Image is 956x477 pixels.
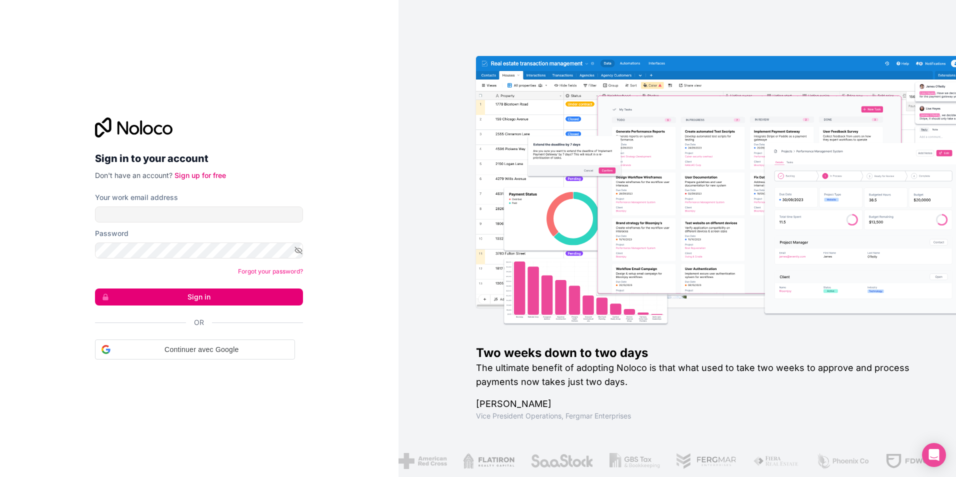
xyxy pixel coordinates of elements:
[194,317,204,327] span: Or
[815,453,869,469] img: /assets/phoenix-BREaitsQ.png
[753,453,800,469] img: /assets/fiera-fwj2N5v4.png
[95,242,303,258] input: Password
[885,453,944,469] img: /assets/fdworks-Bi04fVtw.png
[676,453,737,469] img: /assets/fergmar-CudnrXN5.png
[95,149,303,167] h2: Sign in to your account
[95,171,172,179] span: Don't have an account?
[476,397,924,411] h1: [PERSON_NAME]
[530,453,593,469] img: /assets/saastock-C6Zbiodz.png
[95,192,178,202] label: Your work email address
[476,361,924,389] h2: The ultimate benefit of adopting Noloco is that what used to take two weeks to approve and proces...
[462,453,514,469] img: /assets/flatiron-C8eUkumj.png
[114,344,288,355] span: Continuer avec Google
[95,288,303,305] button: Sign in
[95,339,295,359] div: Continuer avec Google
[238,267,303,275] a: Forgot your password?
[609,453,660,469] img: /assets/gbstax-C-GtDUiK.png
[174,171,226,179] a: Sign up for free
[95,228,128,238] label: Password
[398,453,446,469] img: /assets/american-red-cross-BAupjrZR.png
[922,443,946,467] div: Open Intercom Messenger
[476,411,924,421] h1: Vice President Operations , Fergmar Enterprises
[95,206,303,222] input: Email address
[476,345,924,361] h1: Two weeks down to two days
